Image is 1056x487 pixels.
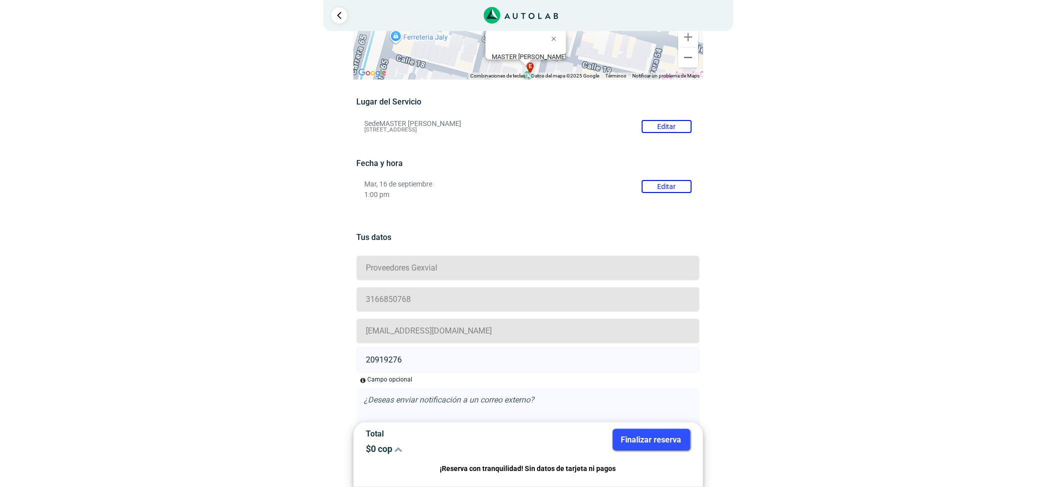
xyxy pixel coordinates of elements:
[356,232,700,242] h5: Tus datos
[678,27,698,47] button: Ampliar
[356,97,700,106] h5: Lugar del Servicio
[678,47,698,67] button: Reducir
[606,73,627,78] a: Términos (se abre en una nueva pestaña)
[356,66,389,79] img: Google
[491,53,566,60] b: MASTER [PERSON_NAME]
[613,429,690,450] button: Finalizar reserva
[367,375,412,384] div: Campo opcional
[356,255,700,280] input: Nombre y apellido
[364,190,692,199] p: 1:00 pm
[356,66,389,79] a: Abre esta zona en Google Maps (se abre en una nueva ventana)
[633,73,700,78] a: Notificar un problema de Maps
[529,62,532,71] span: e
[471,72,526,79] button: Combinaciones de teclas
[544,26,568,50] button: Cerrar
[356,287,700,312] input: Celular
[491,53,566,68] div: [STREET_ADDRESS]
[366,443,521,454] p: $ 0 cop
[532,73,600,78] span: Datos del mapa ©2025 Google
[366,463,690,474] p: ¡Reserva con tranquilidad! Sin datos de tarjeta ni pagos
[331,7,347,23] a: Ir al paso anterior
[364,180,692,188] p: Mar, 16 de septiembre
[642,180,692,193] button: Editar
[356,318,700,343] input: Correo electrónico
[356,158,700,168] h5: Fecha y hora
[356,347,700,372] input: Radicado
[366,429,521,438] p: Total
[484,10,558,19] a: Link al sitio de autolab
